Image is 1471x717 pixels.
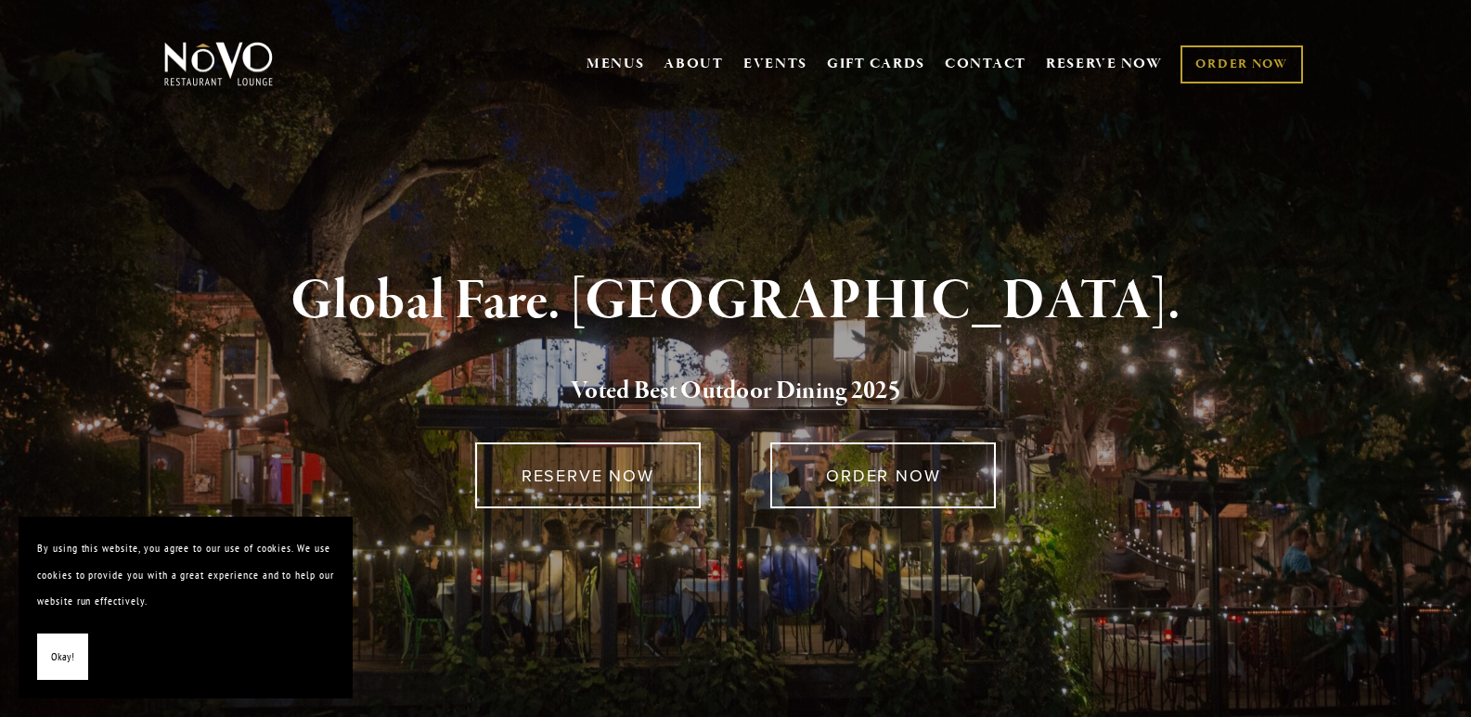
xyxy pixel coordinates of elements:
[587,55,645,73] a: MENUS
[743,55,807,73] a: EVENTS
[51,644,74,671] span: Okay!
[827,46,925,82] a: GIFT CARDS
[1046,46,1163,82] a: RESERVE NOW
[161,41,277,87] img: Novo Restaurant &amp; Lounge
[770,442,996,508] a: ORDER NOW
[1181,45,1302,83] a: ORDER NOW
[571,375,888,410] a: Voted Best Outdoor Dining 202
[290,266,1181,337] strong: Global Fare. [GEOGRAPHIC_DATA].
[19,517,353,698] section: Cookie banner
[664,55,724,73] a: ABOUT
[475,442,701,508] a: RESERVE NOW
[37,535,334,615] p: By using this website, you agree to our use of cookies. We use cookies to provide you with a grea...
[37,634,88,681] button: Okay!
[195,372,1277,411] h2: 5
[945,46,1026,82] a: CONTACT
